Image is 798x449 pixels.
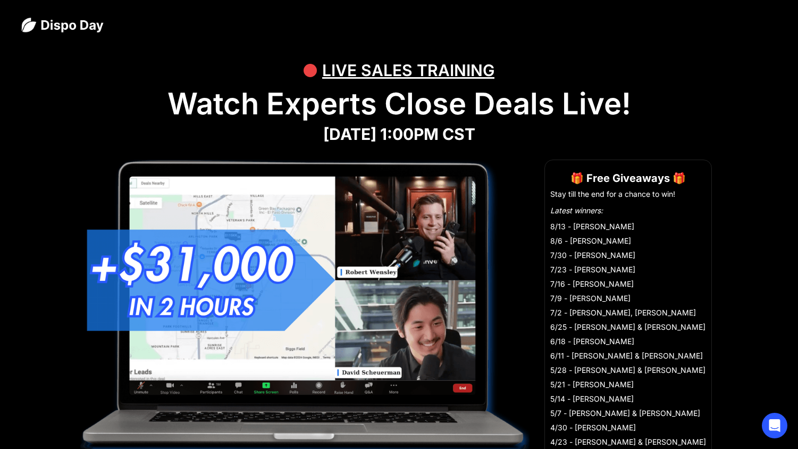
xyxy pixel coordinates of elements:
[570,172,686,185] strong: 🎁 Free Giveaways 🎁
[323,124,475,144] strong: [DATE] 1:00PM CST
[550,206,603,215] em: Latest winners:
[21,86,777,122] h1: Watch Experts Close Deals Live!
[322,54,494,86] div: LIVE SALES TRAINING
[762,413,787,438] div: Open Intercom Messenger
[550,189,706,199] li: Stay till the end for a chance to win!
